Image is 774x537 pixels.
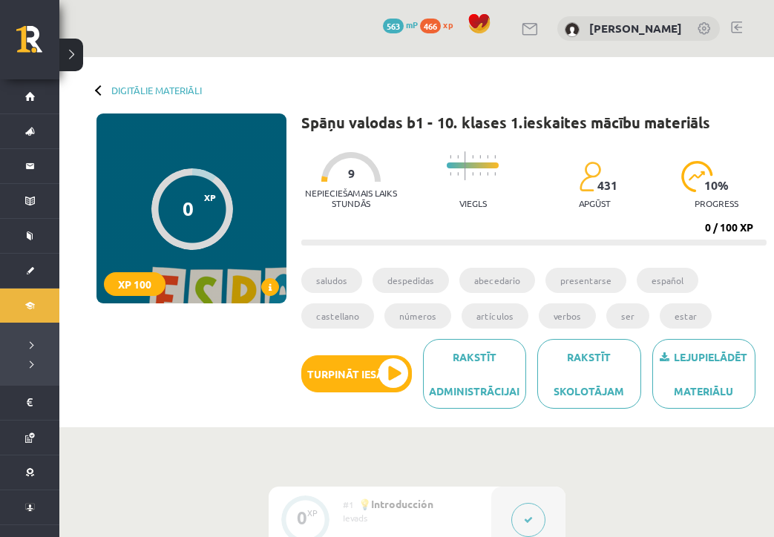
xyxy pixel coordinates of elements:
li: castellano [301,303,374,329]
span: XP [204,192,216,202]
img: icon-short-line-57e1e144782c952c97e751825c79c345078a6d821885a25fce030b3d8c18986b.svg [457,155,459,159]
div: Ievads [343,511,480,524]
li: despedidas [373,268,449,293]
a: Rakstīt administrācijai [423,339,526,409]
img: icon-progress-161ccf0a02000e728c5f80fcf4c31c7af3da0e1684b2b1d7c360e028c24a22f1.svg [681,161,713,192]
li: abecedario [459,268,535,293]
img: icon-long-line-d9ea69661e0d244f92f715978eff75569469978d946b2353a9bb055b3ed8787d.svg [465,151,466,180]
span: 466 [420,19,441,33]
p: Nepieciešamais laiks stundās [301,188,401,208]
span: #1 [343,498,354,510]
span: 431 [597,179,617,192]
img: icon-short-line-57e1e144782c952c97e751825c79c345078a6d821885a25fce030b3d8c18986b.svg [457,172,459,176]
a: Digitālie materiāli [111,85,202,96]
p: Viegls [459,198,487,208]
button: Turpināt iesākto [301,355,412,392]
h1: Spāņu valodas b1 - 10. klases 1.ieskaites mācību materiāls [301,113,710,131]
img: icon-short-line-57e1e144782c952c97e751825c79c345078a6d821885a25fce030b3d8c18986b.svg [494,172,496,176]
li: saludos [301,268,362,293]
li: verbos [539,303,596,329]
div: XP [307,509,318,517]
a: [PERSON_NAME] [589,21,682,36]
li: español [637,268,698,293]
img: icon-short-line-57e1e144782c952c97e751825c79c345078a6d821885a25fce030b3d8c18986b.svg [472,172,473,176]
li: presentarse [545,268,626,293]
li: ser [606,303,649,329]
span: 10 % [704,179,729,192]
a: 466 xp [420,19,460,30]
span: xp [443,19,453,30]
img: Līga Strupka [565,22,580,37]
img: icon-short-line-57e1e144782c952c97e751825c79c345078a6d821885a25fce030b3d8c18986b.svg [450,172,451,176]
li: estar [660,303,712,329]
span: 563 [383,19,404,33]
li: números [384,303,451,329]
p: apgūst [579,198,611,208]
div: 0 [297,511,307,524]
img: icon-short-line-57e1e144782c952c97e751825c79c345078a6d821885a25fce030b3d8c18986b.svg [479,172,481,176]
span: 9 [348,167,355,180]
img: icon-short-line-57e1e144782c952c97e751825c79c345078a6d821885a25fce030b3d8c18986b.svg [487,172,488,176]
img: students-c634bb4e5e11cddfef0936a35e636f08e4e9abd3cc4e673bd6f9a4125e45ecb1.svg [579,161,600,192]
li: artículos [462,303,528,329]
a: Rakstīt skolotājam [537,339,640,409]
div: 0 [183,197,194,220]
img: icon-short-line-57e1e144782c952c97e751825c79c345078a6d821885a25fce030b3d8c18986b.svg [494,155,496,159]
img: icon-short-line-57e1e144782c952c97e751825c79c345078a6d821885a25fce030b3d8c18986b.svg [450,155,451,159]
a: Rīgas 1. Tālmācības vidusskola [16,26,59,63]
span: mP [406,19,418,30]
p: progress [695,198,738,208]
img: icon-short-line-57e1e144782c952c97e751825c79c345078a6d821885a25fce030b3d8c18986b.svg [472,155,473,159]
a: Lejupielādēt materiālu [652,339,755,409]
div: XP 100 [104,272,165,296]
span: 💡Introducción [358,497,433,510]
img: icon-short-line-57e1e144782c952c97e751825c79c345078a6d821885a25fce030b3d8c18986b.svg [479,155,481,159]
img: icon-short-line-57e1e144782c952c97e751825c79c345078a6d821885a25fce030b3d8c18986b.svg [487,155,488,159]
a: 563 mP [383,19,418,30]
